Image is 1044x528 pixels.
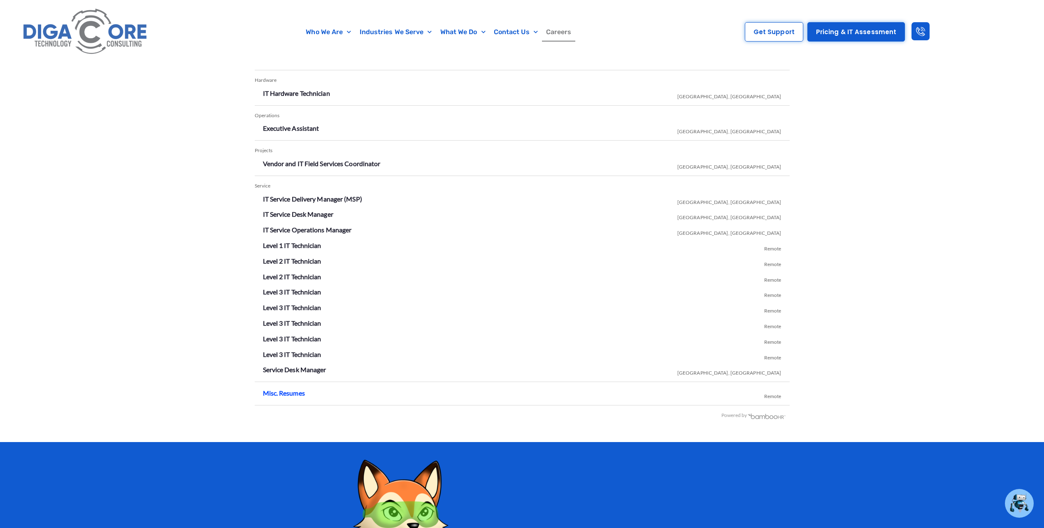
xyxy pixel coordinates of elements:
a: IT Hardware Technician [263,89,330,97]
span: Get Support [753,29,795,35]
a: Misc. Resumes [263,389,305,397]
span: Remote [764,271,781,286]
img: Digacore logo 1 [20,4,151,60]
span: Remote [764,317,781,333]
span: [GEOGRAPHIC_DATA], [GEOGRAPHIC_DATA] [677,193,781,208]
span: Pricing & IT Assessment [816,29,896,35]
a: Contact Us [490,23,542,42]
a: Level 2 IT Technician [263,273,321,280]
a: Industries We Serve [356,23,436,42]
a: Level 3 IT Technician [263,288,321,296]
a: Get Support [745,22,803,42]
a: Level 2 IT Technician [263,257,321,265]
a: Level 3 IT Technician [263,350,321,358]
a: Executive Assistant [263,124,319,132]
a: Service Desk Manager [263,366,326,373]
span: [GEOGRAPHIC_DATA], [GEOGRAPHIC_DATA] [677,157,781,173]
a: Level 3 IT Technician [263,303,321,311]
span: [GEOGRAPHIC_DATA], [GEOGRAPHIC_DATA] [677,87,781,103]
a: IT Service Operations Manager [263,226,352,234]
a: Vendor and IT Field Services Coordinator [263,160,381,167]
a: Careers [542,23,576,42]
span: Remote [764,333,781,348]
a: Who We Are [302,23,355,42]
span: Remote [764,348,781,364]
span: Remote [764,286,781,301]
span: [GEOGRAPHIC_DATA], [GEOGRAPHIC_DATA] [677,364,781,379]
span: [GEOGRAPHIC_DATA], [GEOGRAPHIC_DATA] [677,208,781,224]
nav: Menu [201,23,676,42]
div: Projects [255,145,790,157]
a: Pricing & IT Assessment [807,22,905,42]
div: Powered by [255,410,786,421]
a: IT Service Desk Manager [263,210,333,218]
span: Remote [764,239,781,255]
span: Remote [764,387,781,403]
div: Service [255,180,790,192]
div: Hardware [255,74,790,86]
a: What We Do [436,23,490,42]
span: Remote [764,255,781,271]
a: Level 1 IT Technician [263,241,321,249]
div: Operations [255,110,790,122]
img: BambooHR - HR software [747,412,786,419]
a: IT Service Delivery Manager (MSP) [263,195,362,203]
span: [GEOGRAPHIC_DATA], [GEOGRAPHIC_DATA] [677,122,781,138]
a: Level 3 IT Technician [263,335,321,343]
span: [GEOGRAPHIC_DATA], [GEOGRAPHIC_DATA] [677,224,781,239]
span: Remote [764,301,781,317]
a: Level 3 IT Technician [263,319,321,327]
